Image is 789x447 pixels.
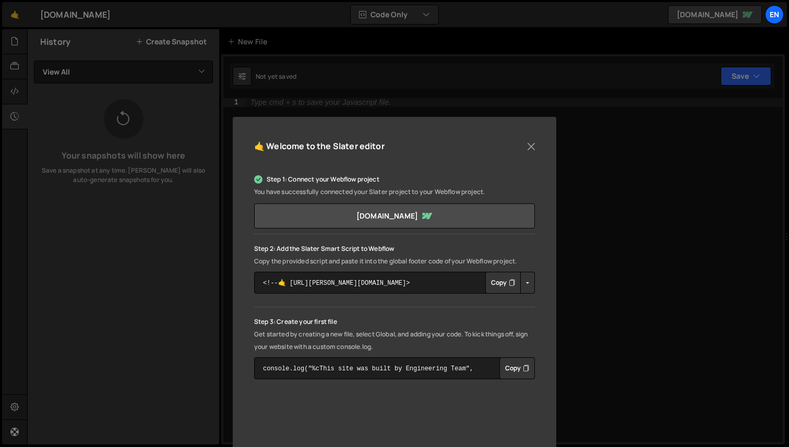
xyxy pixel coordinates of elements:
div: Button group with nested dropdown [499,357,535,379]
button: Close [523,139,539,154]
textarea: console.log("%cThis site was built by Engineering Team", "background:blue;color:#fff;padding: 8px... [254,357,535,379]
a: [DOMAIN_NAME] [254,203,535,228]
p: Step 1: Connect your Webflow project [254,173,535,186]
button: Copy [499,357,535,379]
textarea: <!--🤙 [URL][PERSON_NAME][DOMAIN_NAME]> <script>document.addEventListener("DOMContentLoaded", func... [254,272,535,294]
p: You have successfully connected your Slater project to your Webflow project. [254,186,535,198]
p: Get started by creating a new file, select Global, and adding your code. To kick things off, sign... [254,328,535,353]
button: Copy [485,272,521,294]
div: Button group with nested dropdown [485,272,535,294]
p: Step 2: Add the Slater Smart Script to Webflow [254,243,535,255]
p: Step 3: Create your first file [254,316,535,328]
p: Copy the provided script and paste it into the global footer code of your Webflow project. [254,255,535,268]
h5: 🤙 Welcome to the Slater editor [254,138,385,154]
a: En [765,5,784,24]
